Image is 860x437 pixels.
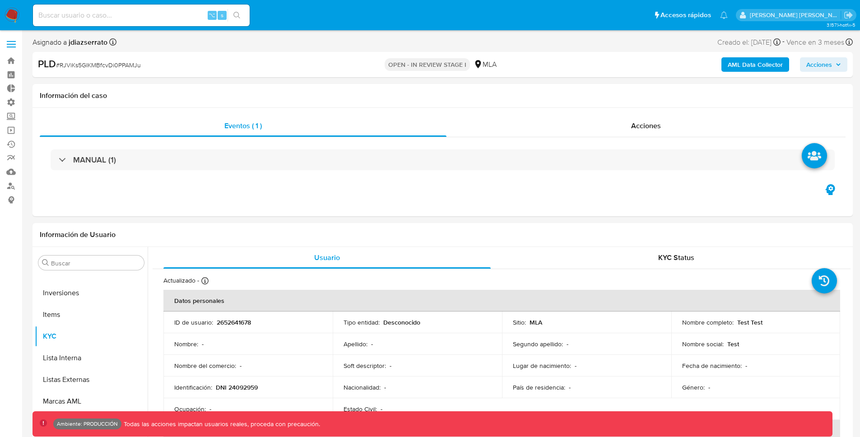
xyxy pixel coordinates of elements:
p: - [567,340,568,348]
button: KYC [35,325,148,347]
p: Test [727,340,739,348]
input: Buscar usuario o caso... [33,9,250,21]
span: s [221,11,223,19]
button: AML Data Collector [721,57,789,72]
span: # RJViKs5GIKMBfcvDi0PPAMJu [56,60,141,70]
div: MLA [474,60,497,70]
p: Desconocido [383,318,420,326]
p: Fecha de nacimiento : [682,362,742,370]
button: Marcas AML [35,391,148,412]
input: Buscar [51,259,140,267]
p: País de residencia : [513,383,565,391]
p: Lugar de nacimiento : [513,362,571,370]
p: - [240,362,242,370]
span: Asignado a [33,37,107,47]
h1: Información de Usuario [40,230,116,239]
p: Nombre completo : [682,318,734,326]
p: Ocupación : [174,405,206,413]
button: Buscar [42,259,49,266]
p: Segundo apellido : [513,340,563,348]
p: jorge.diazserrato@mercadolibre.com.co [750,11,841,19]
p: Ambiente: PRODUCCIÓN [57,422,118,426]
p: OPEN - IN REVIEW STAGE I [385,58,470,71]
p: - [209,405,211,413]
p: Sitio : [513,318,526,326]
span: Eventos ( 1 ) [224,121,262,131]
span: Vence en 3 meses [786,37,844,47]
a: Salir [844,10,853,20]
b: AML Data Collector [728,57,783,72]
p: MLA [530,318,542,326]
a: Notificaciones [720,11,728,19]
p: 2652641678 [217,318,251,326]
p: - [575,362,576,370]
p: - [202,340,204,348]
p: Nacionalidad : [344,383,381,391]
span: ⌥ [209,11,215,19]
p: - [708,383,710,391]
p: - [384,383,386,391]
p: - [745,362,747,370]
p: ID de usuario : [174,318,213,326]
h1: Información del caso [40,91,846,100]
button: Acciones [800,57,847,72]
th: Datos personales [163,290,840,311]
p: Identificación : [174,383,212,391]
span: Acciones [631,121,661,131]
span: Accesos rápidos [660,10,711,20]
p: Nombre social : [682,340,724,348]
span: - [782,36,785,48]
p: - [381,405,382,413]
span: KYC Status [658,252,694,263]
button: Lista Interna [35,347,148,369]
button: Items [35,304,148,325]
h3: MANUAL (1) [73,155,116,165]
div: MANUAL (1) [51,149,835,170]
p: Apellido : [344,340,367,348]
p: Actualizado - [163,276,199,285]
p: Tipo entidad : [344,318,380,326]
p: Todas las acciones impactan usuarios reales, proceda con precaución. [121,420,320,428]
button: Listas Externas [35,369,148,391]
b: PLD [38,56,56,71]
p: - [371,340,373,348]
p: DNI 24092959 [216,383,258,391]
p: Estado Civil : [344,405,377,413]
p: Soft descriptor : [344,362,386,370]
button: Inversiones [35,282,148,304]
p: Test Test [737,318,762,326]
p: Género : [682,383,705,391]
b: jdiazserrato [67,37,107,47]
span: Acciones [806,57,832,72]
p: Nombre : [174,340,198,348]
p: Nombre del comercio : [174,362,236,370]
p: - [569,383,571,391]
p: - [390,362,391,370]
button: search-icon [228,9,246,22]
div: Creado el: [DATE] [717,36,781,48]
span: Usuario [314,252,340,263]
